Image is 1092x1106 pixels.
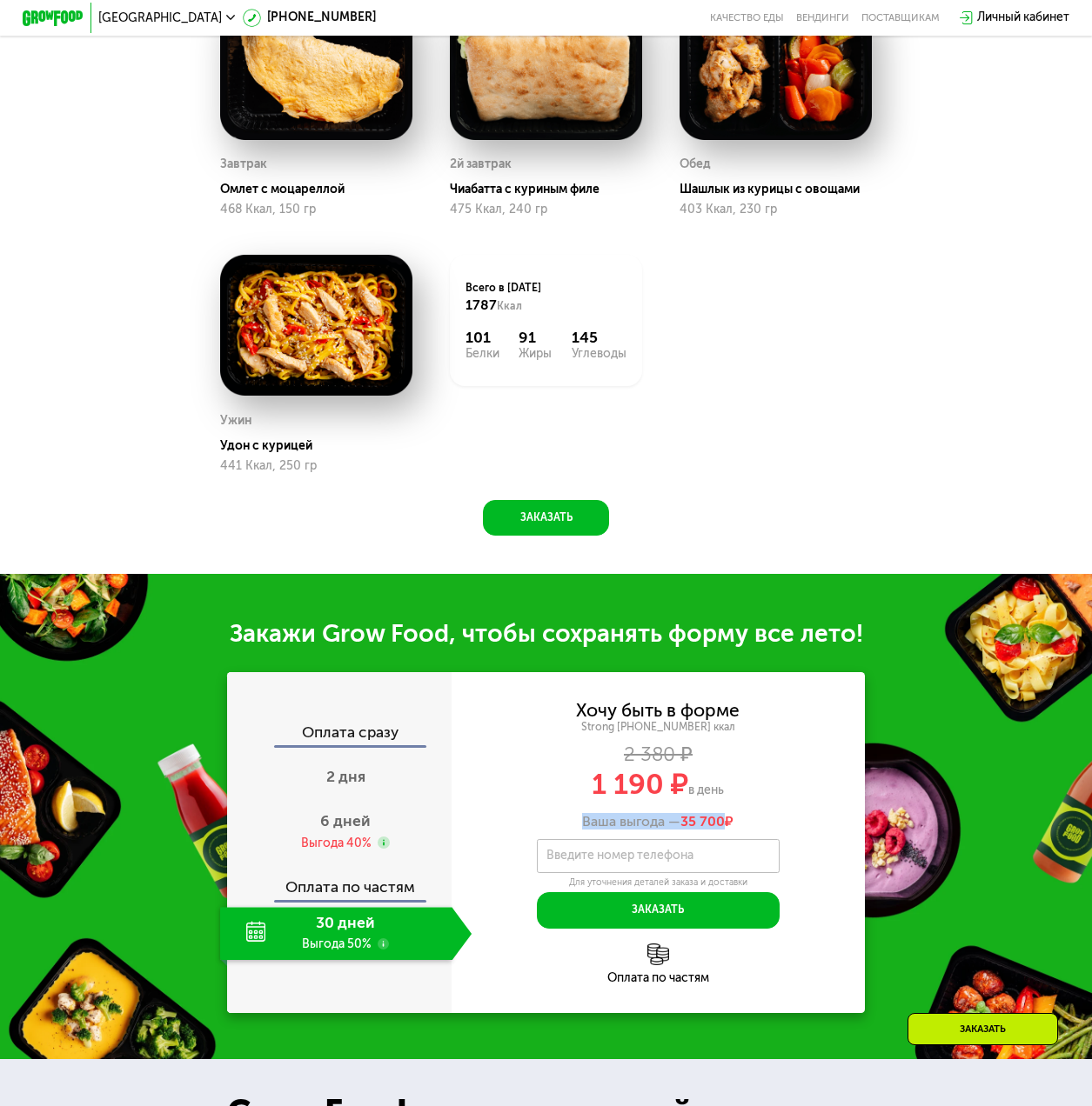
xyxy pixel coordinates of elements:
[220,410,251,432] div: Ужин
[452,746,864,763] div: 2 380 ₽
[680,153,711,176] div: Обед
[537,892,780,929] button: Заказать
[908,1013,1058,1045] div: Заказать
[497,300,522,312] span: Ккал
[326,768,365,786] span: 2 дня
[680,813,734,829] span: ₽
[647,943,668,964] img: l6xcnZfty9opOoJh.png
[229,725,452,745] div: Оплата сразу
[220,203,412,217] div: 468 Ккал, 150 гр
[688,783,724,797] span: в день
[320,812,371,830] span: 6 дней
[301,835,372,851] div: Выгода 40%
[98,12,222,24] span: [GEOGRAPHIC_DATA]
[572,348,626,360] div: Углеводы
[466,348,499,360] div: Белки
[592,767,688,802] span: 1 190 ₽
[796,12,849,24] a: Вендинги
[977,9,1069,27] div: Личный кабинет
[452,721,864,735] div: Strong [PHONE_NUMBER] ккал
[220,459,412,473] div: 441 Ккал, 250 гр
[572,330,626,348] div: 145
[710,12,784,24] a: Качество еды
[220,438,425,453] div: Удон с курицей
[680,203,872,217] div: 403 Ккал, 230 гр
[680,182,884,197] div: Шашлык из курицы с овощами
[466,296,497,313] span: 1787
[450,182,654,197] div: Чиабатта с куриным филе
[576,702,740,718] div: Хочу быть в форме
[466,281,627,314] div: Всего в [DATE]
[466,330,499,348] div: 101
[546,851,693,860] label: Введите номер телефона
[519,330,552,348] div: 91
[537,876,780,889] div: Для уточнения деталей заказа и доставки
[243,9,376,27] a: [PHONE_NUMBER]
[861,12,940,24] div: поставщикам
[220,153,267,176] div: Завтрак
[483,500,610,536] button: Заказать
[229,865,452,900] div: Оплата по частям
[680,813,725,829] span: 35 700
[519,348,552,360] div: Жиры
[452,972,864,984] div: Оплата по частям
[220,182,425,197] div: Омлет с моцареллой
[452,813,864,829] div: Ваша выгода —
[450,203,642,217] div: 475 Ккал, 240 гр
[450,153,512,176] div: 2й завтрак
